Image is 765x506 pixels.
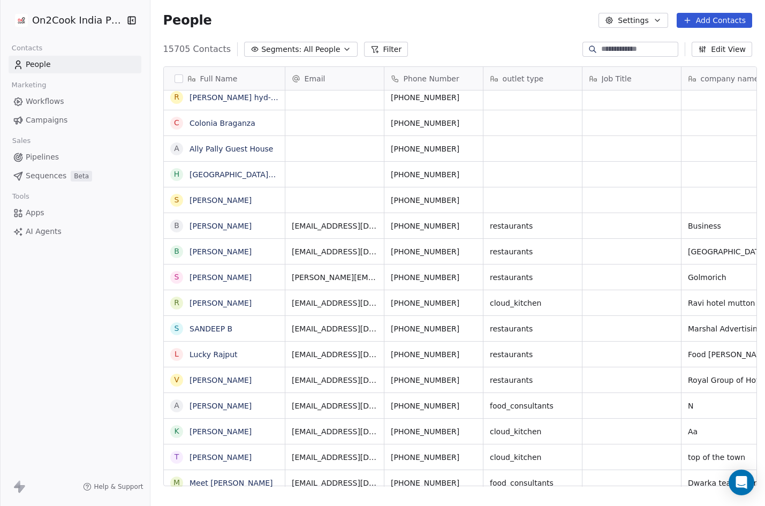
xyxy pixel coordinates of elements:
[32,13,123,27] span: On2Cook India Pvt. Ltd.
[190,324,232,333] a: SANDEEP B
[190,376,252,384] a: [PERSON_NAME]
[305,73,325,84] span: Email
[304,44,340,55] span: All People
[190,453,252,462] a: [PERSON_NAME]
[292,298,377,308] span: [EMAIL_ADDRESS][DOMAIN_NAME]
[292,272,377,283] span: [PERSON_NAME][EMAIL_ADDRESS][MEDICAL_DATA][DOMAIN_NAME]
[190,479,273,487] a: Meet [PERSON_NAME]
[9,56,141,73] a: People
[292,246,377,257] span: [EMAIL_ADDRESS][DOMAIN_NAME]
[292,452,377,463] span: [EMAIL_ADDRESS][DOMAIN_NAME]
[391,118,476,129] span: [PHONE_NUMBER]
[490,349,575,360] span: restaurants
[490,221,575,231] span: restaurants
[7,188,34,205] span: Tools
[26,152,59,163] span: Pipelines
[391,452,476,463] span: [PHONE_NUMBER]
[292,323,377,334] span: [EMAIL_ADDRESS][DOMAIN_NAME]
[490,426,575,437] span: cloud_kitchen
[391,195,476,206] span: [PHONE_NUMBER]
[391,401,476,411] span: [PHONE_NUMBER]
[292,478,377,488] span: [EMAIL_ADDRESS][DOMAIN_NAME]
[391,349,476,360] span: [PHONE_NUMBER]
[26,207,44,218] span: Apps
[391,298,476,308] span: [PHONE_NUMBER]
[292,221,377,231] span: [EMAIL_ADDRESS][DOMAIN_NAME]
[391,144,476,154] span: [PHONE_NUMBER]
[94,482,143,491] span: Help & Support
[173,477,180,488] div: M
[285,67,384,90] div: Email
[15,14,28,27] img: on2cook%20logo-04%20copy.jpg
[190,273,252,282] a: [PERSON_NAME]
[190,93,338,102] a: [PERSON_NAME] hyd-dum-biryani point
[364,42,408,57] button: Filter
[26,226,62,237] span: AI Agents
[83,482,143,491] a: Help & Support
[174,92,179,103] div: R
[200,73,238,84] span: Full Name
[174,246,179,257] div: B
[490,478,575,488] span: food_consultants
[391,169,476,180] span: [PHONE_NUMBER]
[174,451,179,463] div: t
[391,221,476,231] span: [PHONE_NUMBER]
[174,426,179,437] div: K
[26,115,67,126] span: Campaigns
[490,246,575,257] span: restaurants
[9,204,141,222] a: Apps
[174,297,179,308] div: R
[391,426,476,437] span: [PHONE_NUMBER]
[190,402,252,410] a: [PERSON_NAME]
[490,401,575,411] span: food_consultants
[163,12,212,28] span: People
[13,11,118,29] button: On2Cook India Pvt. Ltd.
[692,42,752,57] button: Edit View
[391,478,476,488] span: [PHONE_NUMBER]
[391,323,476,334] span: [PHONE_NUMBER]
[174,220,179,231] div: B
[190,196,252,205] a: [PERSON_NAME]
[190,222,252,230] a: [PERSON_NAME]
[163,43,231,56] span: 15705 Contacts
[677,13,752,28] button: Add Contacts
[190,145,273,153] a: Ally Pally Guest House
[190,247,252,256] a: [PERSON_NAME]
[9,223,141,240] a: AI Agents
[490,272,575,283] span: restaurants
[261,44,301,55] span: Segments:
[490,298,575,308] span: cloud_kitchen
[26,170,66,182] span: Sequences
[503,73,544,84] span: outlet type
[490,323,575,334] span: restaurants
[26,96,64,107] span: Workflows
[190,299,252,307] a: [PERSON_NAME]
[7,133,35,149] span: Sales
[391,92,476,103] span: [PHONE_NUMBER]
[174,374,179,386] div: V
[164,67,285,90] div: Full Name
[490,452,575,463] span: cloud_kitchen
[190,119,255,127] a: Colonia Braganza
[602,73,632,84] span: Job Title
[701,73,759,84] span: company name
[173,169,179,180] div: H
[9,148,141,166] a: Pipelines
[26,59,51,70] span: People
[174,143,179,154] div: A
[599,13,668,28] button: Settings
[175,349,179,360] div: L
[582,67,681,90] div: Job Title
[490,375,575,386] span: restaurants
[404,73,459,84] span: Phone Number
[9,167,141,185] a: SequencesBeta
[292,401,377,411] span: [EMAIL_ADDRESS][DOMAIN_NAME]
[71,171,92,182] span: Beta
[174,271,179,283] div: S
[292,426,377,437] span: [EMAIL_ADDRESS][DOMAIN_NAME]
[174,400,179,411] div: A
[7,77,51,93] span: Marketing
[174,323,179,334] div: S
[9,111,141,129] a: Campaigns
[9,93,141,110] a: Workflows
